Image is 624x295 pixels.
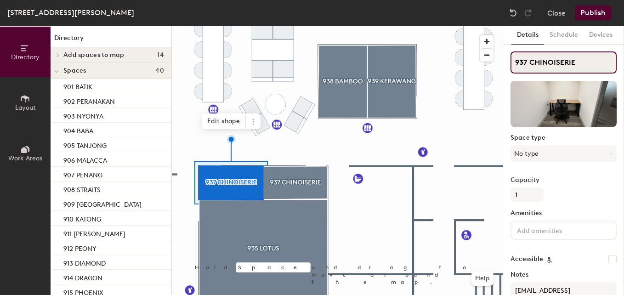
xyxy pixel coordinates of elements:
h1: Directory [51,33,171,47]
button: Help [471,271,494,286]
span: 14 [157,51,164,59]
button: No type [511,145,617,162]
p: 906 MALACCA [63,154,107,165]
span: 40 [155,67,164,74]
img: Undo [509,8,518,17]
span: Work Areas [8,154,42,162]
label: Amenities [511,210,617,217]
p: 912 PEONY [63,242,96,253]
p: 914 DRAGON [63,272,102,282]
p: 911 [PERSON_NAME] [63,227,125,238]
p: 902 PERANAKAN [63,95,115,106]
span: Spaces [63,67,86,74]
p: 908 STRAITS [63,183,101,194]
p: 909 [GEOGRAPHIC_DATA] [63,198,142,209]
button: Details [511,26,544,45]
div: [STREET_ADDRESS][PERSON_NAME] [7,7,134,18]
span: Directory [11,53,40,61]
p: 910 KATONG [63,213,101,223]
p: 907 PENANG [63,169,102,179]
label: Capacity [511,176,617,184]
span: Layout [15,104,36,112]
span: Add spaces to map [63,51,125,59]
p: 913 DIAMOND [63,257,106,267]
span: Edit shape [202,113,246,129]
button: Close [547,6,566,20]
button: Publish [575,6,611,20]
label: Notes [511,271,617,278]
label: Space type [511,134,617,142]
label: Accessible [511,255,543,263]
button: Schedule [544,26,584,45]
input: Add amenities [515,224,598,235]
p: 904 BABA [63,125,93,135]
p: 901 BATIK [63,80,92,91]
p: 905 TANJONG [63,139,107,150]
img: The space named 937 CHINOISERIE [511,81,617,127]
img: Redo [523,8,533,17]
p: 903 NYONYA [63,110,103,120]
button: Devices [584,26,618,45]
